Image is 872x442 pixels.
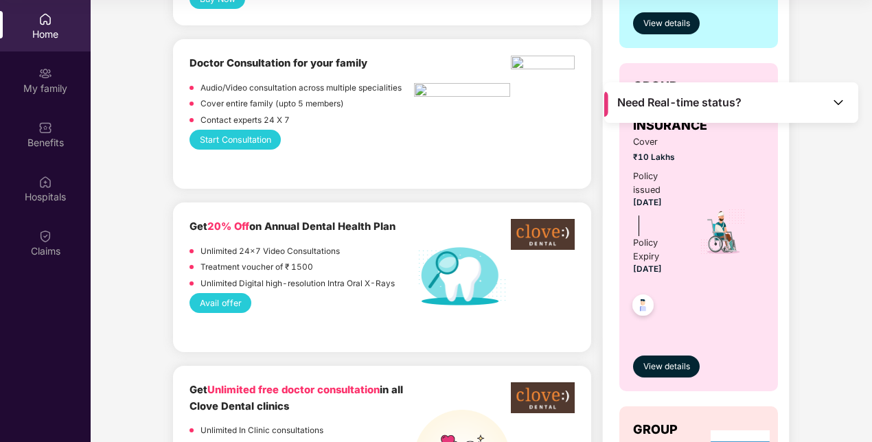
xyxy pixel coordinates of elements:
[200,245,340,258] p: Unlimited 24x7 Video Consultations
[633,12,700,34] button: View details
[633,198,662,207] span: [DATE]
[38,12,52,26] img: svg+xml;base64,PHN2ZyBpZD0iSG9tZSIgeG1sbnM9Imh0dHA6Ly93d3cudzMub3JnLzIwMDAvc3ZnIiB3aWR0aD0iMjAiIG...
[511,382,575,413] img: clove-dental%20png.png
[414,83,510,101] img: pngtree-physiotherapy-physiotherapist-rehab-disability-stretching-png-image_6063262.png
[511,219,575,250] img: clove-dental%20png.png
[633,151,682,164] span: ₹10 Lakhs
[200,424,323,437] p: Unlimited In Clinic consultations
[617,95,742,110] span: Need Real-time status?
[190,57,367,69] b: Doctor Consultation for your family
[643,360,690,373] span: View details
[511,56,575,73] img: physica%20-%20Edited.png
[200,82,402,95] p: Audio/Video consultation across multiple specialities
[207,220,249,233] span: 20% Off
[190,130,281,150] button: Start Consultation
[633,356,700,377] button: View details
[633,77,723,135] span: GROUP ACCIDENTAL INSURANCE
[200,97,344,110] p: Cover entire family (upto 5 members)
[190,293,251,313] button: Avail offer
[200,277,395,290] p: Unlimited Digital high-resolution Intra Oral X-Rays
[633,264,662,274] span: [DATE]
[207,384,380,396] span: Unlimited free doctor consultation
[831,95,845,109] img: Toggle Icon
[414,246,510,306] img: Dental%20helath%20plan.png
[699,208,746,256] img: icon
[643,17,690,30] span: View details
[190,384,403,412] b: Get in all Clove Dental clinics
[633,170,682,197] div: Policy issued
[38,67,52,80] img: svg+xml;base64,PHN2ZyB3aWR0aD0iMjAiIGhlaWdodD0iMjAiIHZpZXdCb3g9IjAgMCAyMCAyMCIgZmlsbD0ibm9uZSIgeG...
[633,236,682,264] div: Policy Expiry
[190,220,395,233] b: Get on Annual Dental Health Plan
[200,261,313,274] p: Treatment voucher of ₹ 1500
[626,290,660,324] img: svg+xml;base64,PHN2ZyB4bWxucz0iaHR0cDovL3d3dy53My5vcmcvMjAwMC9zdmciIHdpZHRoPSI0OC45NDMiIGhlaWdodD...
[38,121,52,135] img: svg+xml;base64,PHN2ZyBpZD0iQmVuZWZpdHMiIHhtbG5zPSJodHRwOi8vd3d3LnczLm9yZy8yMDAwL3N2ZyIgd2lkdGg9Ij...
[38,229,52,243] img: svg+xml;base64,PHN2ZyBpZD0iQ2xhaW0iIHhtbG5zPSJodHRwOi8vd3d3LnczLm9yZy8yMDAwL3N2ZyIgd2lkdGg9IjIwIi...
[38,175,52,189] img: svg+xml;base64,PHN2ZyBpZD0iSG9zcGl0YWxzIiB4bWxucz0iaHR0cDovL3d3dy53My5vcmcvMjAwMC9zdmciIHdpZHRoPS...
[200,114,290,127] p: Contact experts 24 X 7
[633,135,682,149] span: Cover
